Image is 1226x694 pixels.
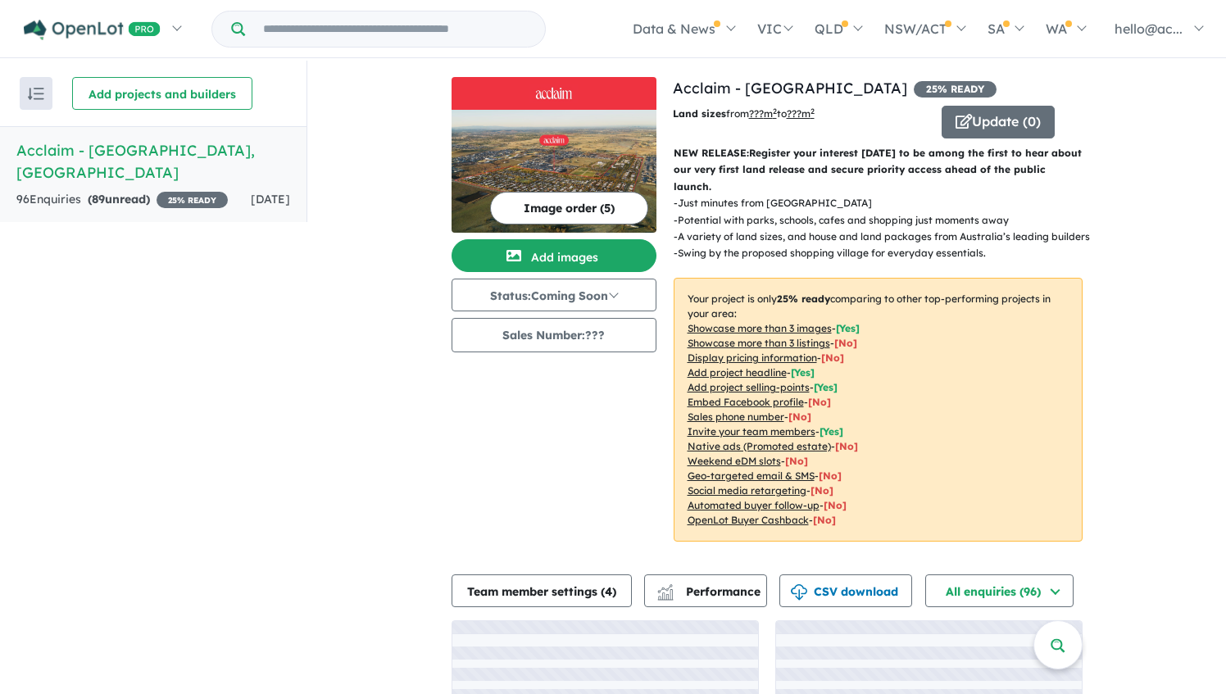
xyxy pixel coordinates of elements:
[688,337,830,349] u: Showcase more than 3 listings
[24,20,161,40] img: Openlot PRO Logo White
[16,190,228,210] div: 96 Enquir ies
[688,514,809,526] u: OpenLot Buyer Cashback
[813,514,836,526] span: [No]
[834,337,857,349] span: [ No ]
[785,455,808,467] span: [No]
[452,110,656,233] img: Acclaim - Donnybrook
[787,107,815,120] u: ???m
[773,107,777,116] sup: 2
[16,139,290,184] h5: Acclaim - [GEOGRAPHIC_DATA] , [GEOGRAPHIC_DATA]
[820,425,843,438] span: [ Yes ]
[688,411,784,423] u: Sales phone number
[248,11,542,47] input: Try estate name, suburb, builder or developer
[688,396,804,408] u: Embed Facebook profile
[674,278,1083,542] p: Your project is only comparing to other top-performing projects in your area: - - - - - - - - - -...
[821,352,844,364] span: [ No ]
[824,499,847,511] span: [No]
[458,84,650,103] img: Acclaim - Donnybrook Logo
[657,584,672,593] img: line-chart.svg
[688,425,815,438] u: Invite your team members
[811,484,833,497] span: [No]
[157,192,228,208] span: 25 % READY
[674,145,1083,195] p: NEW RELEASE:Register your interest [DATE] to be among the first to hear about our very first land...
[836,322,860,334] span: [ Yes ]
[791,366,815,379] span: [ Yes ]
[914,81,997,98] span: 25 % READY
[673,107,726,120] b: Land sizes
[925,574,1074,607] button: All enquiries (96)
[251,192,290,206] span: [DATE]
[688,381,810,393] u: Add project selling-points
[674,245,1096,261] p: - Swing by the proposed shopping village for everyday essentials.
[811,107,815,116] sup: 2
[749,107,777,120] u: ??? m
[660,584,761,599] span: Performance
[791,584,807,601] img: download icon
[674,229,1096,245] p: - A variety of land sizes, and house and land packages from Australia’s leading builders
[605,584,612,599] span: 4
[88,192,150,206] strong: ( unread)
[808,396,831,408] span: [ No ]
[814,381,838,393] span: [ Yes ]
[788,411,811,423] span: [ No ]
[674,195,1096,211] p: - Just minutes from [GEOGRAPHIC_DATA]
[688,469,815,482] u: Geo-targeted email & SMS
[835,440,858,452] span: [No]
[688,352,817,364] u: Display pricing information
[688,440,831,452] u: Native ads (Promoted estate)
[72,77,252,110] button: Add projects and builders
[819,469,842,482] span: [No]
[452,318,656,352] button: Sales Number:???
[452,239,656,272] button: Add images
[777,293,830,305] b: 25 % ready
[28,88,44,100] img: sort.svg
[452,77,656,233] a: Acclaim - Donnybrook LogoAcclaim - Donnybrook
[688,499,820,511] u: Automated buyer follow-up
[688,484,806,497] u: Social media retargeting
[452,574,632,607] button: Team member settings (4)
[92,192,105,206] span: 89
[688,322,832,334] u: Showcase more than 3 images
[452,279,656,311] button: Status:Coming Soon
[657,589,674,600] img: bar-chart.svg
[490,192,648,225] button: Image order (5)
[779,574,912,607] button: CSV download
[674,212,1096,229] p: - Potential with parks, schools, cafes and shopping just moments away
[688,455,781,467] u: Weekend eDM slots
[644,574,767,607] button: Performance
[673,106,929,122] p: from
[942,106,1055,138] button: Update (0)
[673,79,907,98] a: Acclaim - [GEOGRAPHIC_DATA]
[777,107,815,120] span: to
[688,366,787,379] u: Add project headline
[1115,20,1183,37] span: hello@ac...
